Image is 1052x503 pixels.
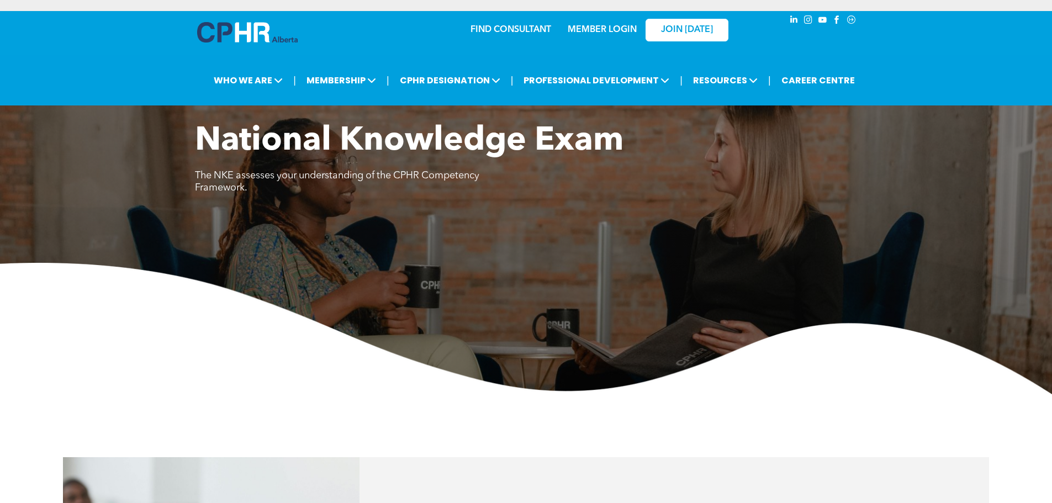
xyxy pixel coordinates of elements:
[788,14,800,29] a: linkedin
[778,70,858,91] a: CAREER CENTRE
[520,70,673,91] span: PROFESSIONAL DEVELOPMENT
[817,14,829,29] a: youtube
[661,25,713,35] span: JOIN [DATE]
[303,70,379,91] span: MEMBERSHIP
[802,14,815,29] a: instagram
[511,69,514,92] li: |
[471,25,551,34] a: FIND CONSULTANT
[568,25,637,34] a: MEMBER LOGIN
[690,70,761,91] span: RESOURCES
[197,22,298,43] img: A blue and white logo for cp alberta
[195,125,623,158] span: National Knowledge Exam
[210,70,286,91] span: WHO WE ARE
[831,14,843,29] a: facebook
[845,14,858,29] a: Social network
[195,171,479,193] span: The NKE assesses your understanding of the CPHR Competency Framework.
[387,69,389,92] li: |
[680,69,683,92] li: |
[646,19,728,41] a: JOIN [DATE]
[768,69,771,92] li: |
[397,70,504,91] span: CPHR DESIGNATION
[293,69,296,92] li: |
